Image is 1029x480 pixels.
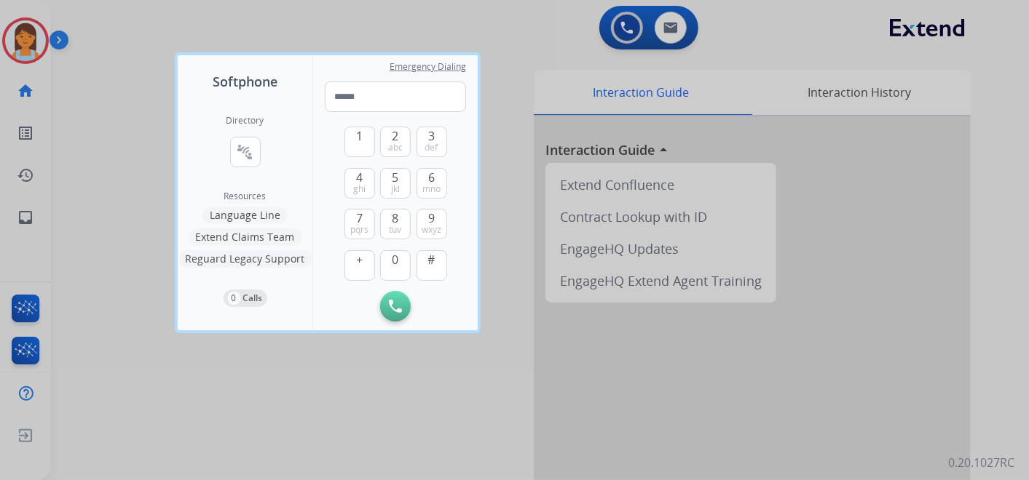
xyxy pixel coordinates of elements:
span: 0 [393,251,399,268]
span: 4 [356,169,363,186]
button: 0 [380,250,411,281]
p: 0.20.1027RC [948,454,1014,471]
img: call-button [389,300,402,313]
span: Softphone [213,71,277,92]
span: def [425,142,438,153]
button: Language Line [202,207,288,224]
button: 8tuv [380,209,411,239]
span: ghi [353,183,366,195]
span: Resources [224,191,267,202]
span: mno [422,183,441,195]
button: # [417,250,447,281]
span: 1 [356,127,363,145]
span: abc [388,142,403,153]
button: Reguard Legacy Support [178,250,312,268]
h2: Directory [226,115,264,127]
span: 9 [428,209,435,227]
span: Emergency Dialing [390,61,466,73]
span: pqrs [350,224,368,236]
button: 7pqrs [344,209,375,239]
span: 7 [356,209,363,227]
span: 8 [393,209,399,227]
button: 6mno [417,168,447,199]
button: 3def [417,127,447,157]
span: tuv [390,224,402,236]
mat-icon: connect_without_contact [237,143,254,161]
span: 2 [393,127,399,145]
span: wxyz [422,224,441,236]
span: 6 [428,169,435,186]
button: 9wxyz [417,209,447,239]
button: 0Calls [224,289,267,307]
span: + [356,251,363,268]
button: 4ghi [344,168,375,199]
button: 2abc [380,127,411,157]
p: Calls [243,292,263,305]
button: 1 [344,127,375,157]
span: 3 [428,127,435,145]
button: 5jkl [380,168,411,199]
span: jkl [391,183,400,195]
p: 0 [228,292,240,305]
button: Extend Claims Team [189,228,302,246]
span: 5 [393,169,399,186]
span: # [428,251,435,268]
button: + [344,250,375,281]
